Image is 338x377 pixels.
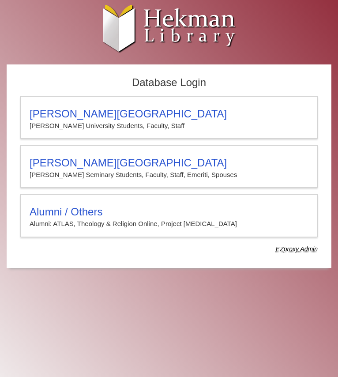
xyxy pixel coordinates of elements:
p: Alumni: ATLAS, Theology & Religion Online, Project [MEDICAL_DATA] [30,218,308,230]
p: [PERSON_NAME] University Students, Faculty, Staff [30,120,308,132]
dfn: Use Alumni login [276,245,318,253]
h3: [PERSON_NAME][GEOGRAPHIC_DATA] [30,108,308,120]
summary: Alumni / OthersAlumni: ATLAS, Theology & Religion Online, Project [MEDICAL_DATA] [30,206,308,230]
h2: Database Login [16,74,322,92]
p: [PERSON_NAME] Seminary Students, Faculty, Staff, Emeriti, Spouses [30,169,308,181]
h3: Alumni / Others [30,206,308,218]
a: [PERSON_NAME][GEOGRAPHIC_DATA][PERSON_NAME] Seminary Students, Faculty, Staff, Emeriti, Spouses [20,145,318,188]
a: [PERSON_NAME][GEOGRAPHIC_DATA][PERSON_NAME] University Students, Faculty, Staff [20,96,318,139]
h3: [PERSON_NAME][GEOGRAPHIC_DATA] [30,157,308,169]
